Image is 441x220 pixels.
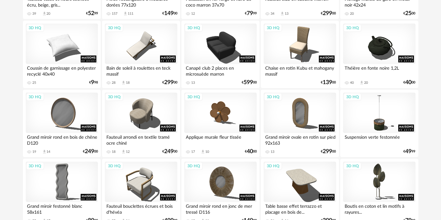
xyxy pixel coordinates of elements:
[323,149,332,154] span: 299
[181,90,259,158] a: 3D HQ Applique murale fleur tissée 17 Download icon 10 €4000
[105,64,177,77] div: Bain de soleil à roulettes en teck massif
[343,202,415,215] div: Boutis en coton et lin motifs à rayures...
[123,11,128,16] span: Download icon
[26,64,98,77] div: Coussin de garnissage en polyester recyclé 40x40
[26,162,44,170] div: 3D HQ
[164,11,174,16] span: 149
[89,80,98,85] div: € 98
[350,81,354,85] div: 40
[321,80,336,85] div: € 00
[245,149,257,154] div: € 00
[23,90,101,158] a: 3D HQ Grand miroir rond en bois de chêne D120 19 Download icon 14 €24900
[126,81,130,85] div: 18
[105,93,123,101] div: 3D HQ
[33,81,36,85] div: 25
[271,12,274,16] div: 34
[323,80,332,85] span: 139
[343,133,415,146] div: Suspension verte festonnée
[23,21,101,89] a: 3D HQ Coussin de garnissage en polyester recyclé 40x40 25 €998
[184,64,256,77] div: Canapé club 2 places en microsuède marron
[264,202,336,215] div: Table basse effet terrazzo et placage en bois de...
[91,80,94,85] span: 9
[205,150,209,154] div: 10
[105,162,123,170] div: 3D HQ
[406,80,412,85] span: 40
[191,150,195,154] div: 17
[162,80,177,85] div: € 00
[264,24,282,32] div: 3D HQ
[105,24,123,32] div: 3D HQ
[340,90,418,158] a: 3D HQ Suspension verte festonnée €4999
[191,81,195,85] div: 13
[343,64,415,77] div: Théière en fonte noire 1,2L
[102,90,180,158] a: 3D HQ Fauteuil arrondi en textile tramé ocre chiné 18 Download icon 12 €24900
[245,11,257,16] div: € 99
[33,12,36,16] div: 39
[26,133,98,146] div: Grand miroir rond en bois de chêne D120
[181,21,259,89] a: 3D HQ Canapé club 2 places en microsuède marron 13 €59900
[184,202,256,215] div: Grand miroir rond en jonc de mer tressé D116
[242,80,257,85] div: € 00
[343,162,362,170] div: 3D HQ
[162,149,177,154] div: € 00
[185,162,203,170] div: 3D HQ
[201,149,205,154] span: Download icon
[247,149,253,154] span: 40
[264,64,336,77] div: Chaise en rotin Kubu et mahogany massif
[285,12,288,16] div: 13
[404,11,416,16] div: € 00
[364,81,368,85] div: 20
[261,90,339,158] a: 3D HQ Grand miroir ovale en rotin sur pied 92x163 13 €29900
[102,21,180,89] a: 3D HQ Bain de soleil à roulettes en teck massif 28 Download icon 18 €29900
[185,93,203,101] div: 3D HQ
[280,11,285,16] span: Download icon
[343,24,362,32] div: 3D HQ
[85,149,94,154] span: 249
[164,80,174,85] span: 299
[83,149,98,154] div: € 00
[184,133,256,146] div: Applique murale fleur tissée
[406,11,412,16] span: 25
[261,21,339,89] a: 3D HQ Chaise en rotin Kubu et mahogany massif €13900
[86,11,98,16] div: € 99
[264,93,282,101] div: 3D HQ
[340,21,418,89] a: 3D HQ Théière en fonte noire 1,2L 40 Download icon 20 €4000
[112,150,116,154] div: 18
[26,202,98,215] div: Grand miroir festonné blanc 58x161
[404,80,416,85] div: € 00
[112,81,116,85] div: 28
[47,12,51,16] div: 20
[321,149,336,154] div: € 00
[404,149,416,154] div: € 99
[406,149,412,154] span: 49
[247,11,253,16] span: 79
[271,150,274,154] div: 13
[112,12,117,16] div: 157
[162,11,177,16] div: € 00
[128,12,133,16] div: 111
[121,149,126,154] span: Download icon
[33,150,36,154] div: 19
[264,162,282,170] div: 3D HQ
[47,150,51,154] div: 14
[185,24,203,32] div: 3D HQ
[321,11,336,16] div: € 00
[264,133,336,146] div: Grand miroir ovale en rotin sur pied 92x163
[105,133,177,146] div: Fauteuil arrondi en textile tramé ocre chiné
[126,150,130,154] div: 12
[359,80,364,85] span: Download icon
[244,80,253,85] span: 599
[105,202,177,215] div: Fauteuil bouclettes écrues et bois d'hévéa
[26,24,44,32] div: 3D HQ
[164,149,174,154] span: 249
[191,12,195,16] div: 12
[26,93,44,101] div: 3D HQ
[121,80,126,85] span: Download icon
[88,11,94,16] span: 52
[42,149,47,154] span: Download icon
[343,93,362,101] div: 3D HQ
[323,11,332,16] span: 299
[42,11,47,16] span: Download icon
[350,12,354,16] div: 20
